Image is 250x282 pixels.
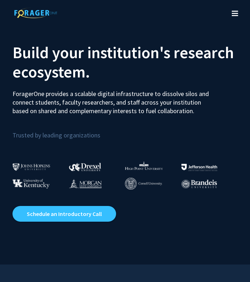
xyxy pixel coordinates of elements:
h2: Build your institution's research ecosystem. [12,43,237,81]
img: ForagerOne Logo [11,7,61,18]
img: Thomas Jefferson University [181,164,217,171]
img: Johns Hopkins University [12,163,50,171]
a: Opens in a new tab [12,206,116,222]
p: Trusted by leading organizations [12,121,237,141]
p: ForagerOne provides a scalable digital infrastructure to dissolve silos and connect students, fac... [12,84,210,115]
img: Morgan State University [69,179,102,188]
img: Drexel University [69,163,101,171]
img: Cornell University [125,178,162,190]
img: Brandeis University [181,180,217,188]
img: High Point University [125,161,163,170]
img: University of Kentucky [12,179,50,188]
